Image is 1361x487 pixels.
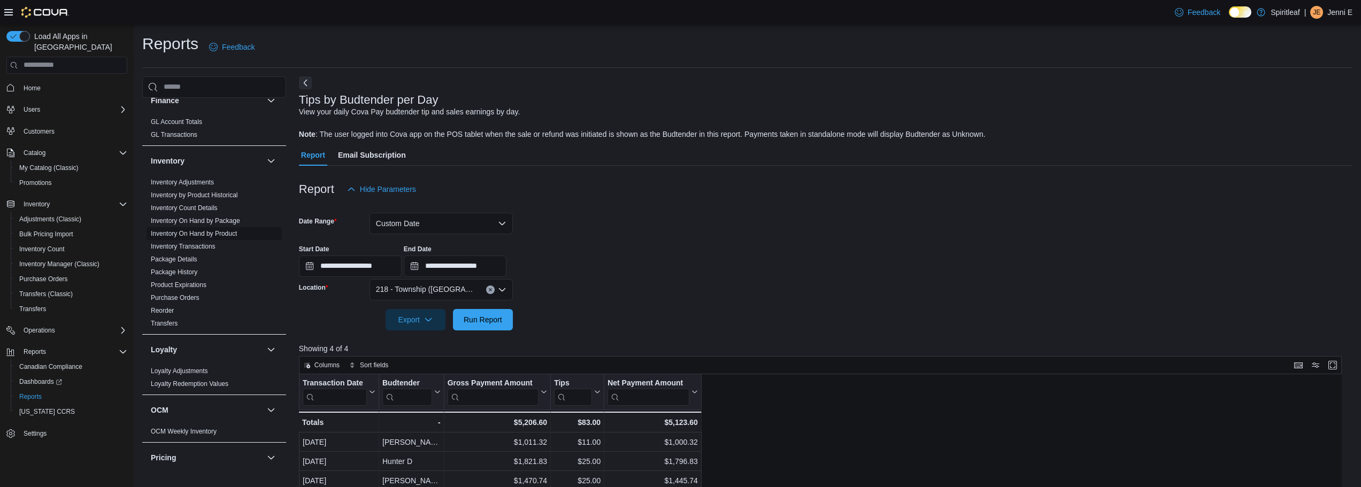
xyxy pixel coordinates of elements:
p: Spiritleaf [1271,6,1300,19]
a: Inventory Adjustments [151,179,214,186]
b: Note [299,130,316,138]
input: Dark Mode [1229,6,1251,18]
span: Home [19,81,127,95]
p: Showing 4 of 4 [299,343,1352,354]
span: Inventory On Hand by Product [151,229,237,238]
label: Start Date [299,245,329,253]
a: Inventory Count Details [151,204,218,212]
button: Clear input [486,285,495,294]
div: Budtender [382,378,432,405]
label: End Date [404,245,432,253]
p: | [1304,6,1306,19]
span: Inventory Count [19,245,65,253]
button: Inventory Count [11,242,132,257]
span: Package Details [151,255,197,264]
div: Hunter D [382,455,441,468]
span: Dashboards [15,375,127,388]
span: Inventory Manager (Classic) [19,260,99,268]
div: [DATE] [303,436,375,449]
h3: Pricing [151,452,176,463]
div: Tips [554,378,592,388]
a: OCM Weekly Inventory [151,428,217,435]
span: Inventory Manager (Classic) [15,258,127,270]
span: Adjustments (Classic) [19,215,81,223]
button: Tips [554,378,601,405]
span: Sort fields [360,361,388,369]
h1: Reports [142,33,198,55]
span: Purchase Orders [19,275,68,283]
button: Inventory [265,154,278,167]
a: Package Details [151,256,197,263]
button: Reports [19,345,50,358]
h3: OCM [151,405,168,415]
span: Transfers [151,319,178,328]
button: Custom Date [370,213,513,234]
button: Export [386,309,445,330]
span: Run Report [464,314,502,325]
button: Catalog [2,145,132,160]
button: Inventory [151,156,263,166]
button: Reports [2,344,132,359]
span: [US_STATE] CCRS [19,407,75,416]
button: My Catalog (Classic) [11,160,132,175]
div: $1,445.74 [608,474,698,487]
span: Operations [19,324,127,337]
span: Columns [314,361,340,369]
button: Columns [299,359,344,372]
span: Hide Parameters [360,184,416,195]
div: $5,206.60 [447,416,547,429]
a: Purchase Orders [151,294,199,302]
button: Run Report [453,309,513,330]
a: Dashboards [15,375,66,388]
input: Press the down key to open a popover containing a calendar. [299,256,402,277]
button: OCM [265,404,278,416]
span: JE [1313,6,1320,19]
a: Bulk Pricing Import [15,228,78,241]
button: Operations [19,324,59,337]
span: Promotions [15,176,127,189]
button: Customers [2,123,132,139]
span: Load All Apps in [GEOGRAPHIC_DATA] [30,31,127,52]
button: Inventory [2,197,132,212]
a: Inventory Manager (Classic) [15,258,104,270]
span: Export [392,309,439,330]
a: Package History [151,268,197,276]
span: Transfers (Classic) [19,290,73,298]
button: Loyalty [151,344,263,355]
span: Promotions [19,179,52,187]
span: Washington CCRS [15,405,127,418]
span: Reports [24,347,46,356]
div: [DATE] [303,455,375,468]
div: Totals [302,416,375,429]
span: Settings [19,427,127,440]
span: GL Transactions [151,130,197,139]
span: Operations [24,326,55,335]
span: OCM Weekly Inventory [151,427,217,436]
button: Purchase Orders [11,272,132,287]
div: View your daily Cova Pay budtender tip and sales earnings by day. : The user logged into Cova app... [299,106,986,140]
span: Catalog [19,146,127,159]
nav: Complex example [6,76,127,469]
button: Keyboard shortcuts [1292,359,1305,372]
span: Transfers [19,305,46,313]
label: Date Range [299,217,337,226]
button: Adjustments (Classic) [11,212,132,227]
span: Home [24,84,41,92]
a: Transfers [151,320,178,327]
button: Canadian Compliance [11,359,132,374]
div: Jenni E [1310,6,1323,19]
a: Inventory On Hand by Product [151,230,237,237]
button: Finance [151,95,263,106]
span: Bulk Pricing Import [15,228,127,241]
button: Operations [2,323,132,338]
span: GL Account Totals [151,118,202,126]
a: Purchase Orders [15,273,72,285]
span: Inventory [24,200,50,208]
a: Home [19,82,45,95]
div: $1,000.32 [608,436,698,449]
a: Product Expirations [151,281,206,289]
